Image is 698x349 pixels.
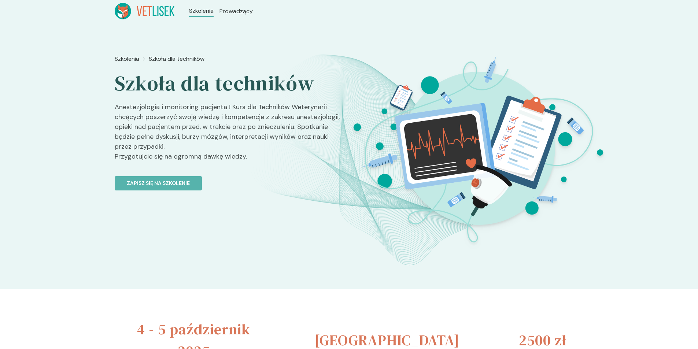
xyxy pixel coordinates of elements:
h2: Szkoła dla techników [115,71,343,96]
a: Szkoła dla techników [149,55,204,63]
a: Szkolenia [115,55,139,63]
a: Szkolenia [189,7,214,15]
img: Z2B_E5bqstJ98k06_Technicy_BT.svg [348,52,608,247]
p: Zapisz się na szkolenie [127,179,190,187]
a: Zapisz się na szkolenie [115,167,343,190]
button: Zapisz się na szkolenie [115,176,202,190]
a: Prowadzący [219,7,253,16]
p: Anestezjologia i monitoring pacjenta ! Kurs dla Techników Weterynarii chcących poszerzyć swoją wi... [115,102,343,167]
